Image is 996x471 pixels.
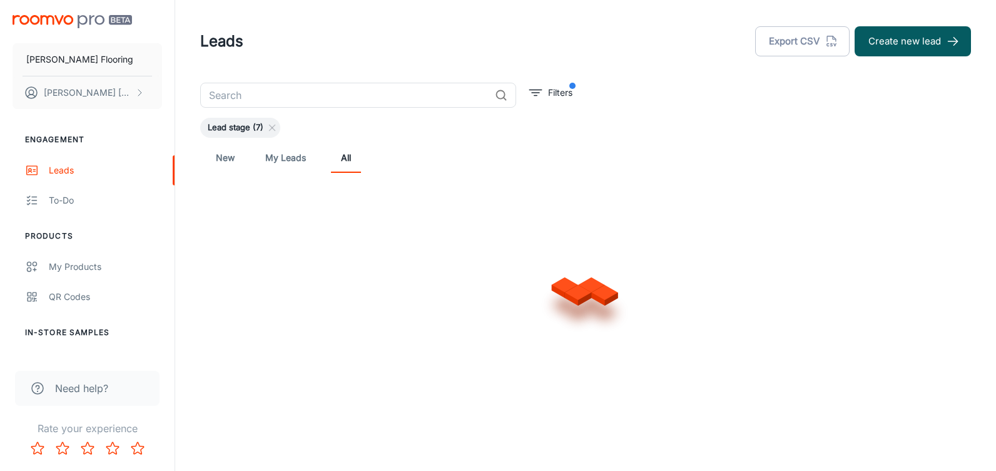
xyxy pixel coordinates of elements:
[755,26,850,56] button: Export CSV
[548,86,572,100] p: Filters
[10,421,165,436] p: Rate your experience
[200,30,243,53] h1: Leads
[855,26,971,56] button: Create new lead
[13,43,162,76] button: [PERSON_NAME] Flooring
[26,53,133,66] p: [PERSON_NAME] Flooring
[265,143,306,173] a: My Leads
[55,381,108,396] span: Need help?
[75,436,100,461] button: Rate 3 star
[210,143,240,173] a: New
[100,436,125,461] button: Rate 4 star
[200,122,271,134] span: Lead stage (7)
[49,163,162,177] div: Leads
[13,15,132,28] img: Roomvo PRO Beta
[200,118,280,138] div: Lead stage (7)
[49,194,162,207] div: To-do
[49,290,162,304] div: QR Codes
[526,83,576,103] button: filter
[331,143,361,173] a: All
[25,436,50,461] button: Rate 1 star
[50,436,75,461] button: Rate 2 star
[125,436,150,461] button: Rate 5 star
[200,83,490,108] input: Search
[13,76,162,109] button: [PERSON_NAME] [PERSON_NAME]
[44,86,132,100] p: [PERSON_NAME] [PERSON_NAME]
[49,260,162,274] div: My Products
